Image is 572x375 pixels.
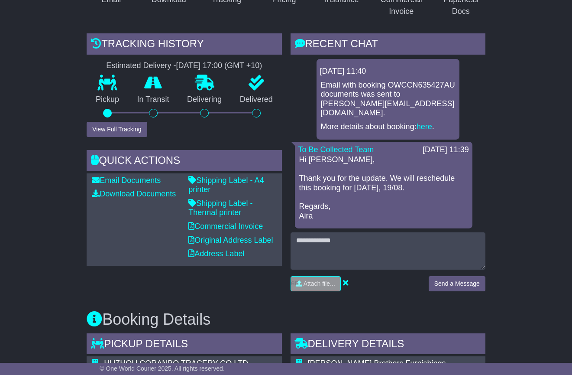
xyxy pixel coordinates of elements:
span: © One World Courier 2025. All rights reserved. [100,365,225,372]
h3: Booking Details [87,311,485,328]
p: In Transit [128,95,178,104]
p: Hi [PERSON_NAME], Thank you for the update. We will reschedule this booking for [DATE], 19/08. Re... [299,155,468,221]
a: Shipping Label - A4 printer [188,176,264,194]
div: [DATE] 11:40 [320,67,456,76]
div: Pickup Details [87,333,281,357]
div: [DATE] 11:39 [423,145,469,155]
div: Tracking history [87,33,281,57]
a: Shipping Label - Thermal printer [188,199,252,217]
p: Delivering [178,95,231,104]
div: [DATE] 17:00 (GMT +10) [176,61,262,71]
a: Email Documents [92,176,161,185]
a: Address Label [188,249,244,258]
p: More details about booking: . [321,122,455,132]
a: To Be Collected Team [298,145,374,154]
a: Original Address Label [188,236,273,245]
p: Delivered [231,95,282,104]
p: Pickup [87,95,128,104]
span: HUZHOU CORANBO TRACERY CO LTD [104,359,248,368]
p: Email with booking OWCCN635427AU documents was sent to [PERSON_NAME][EMAIL_ADDRESS][DOMAIN_NAME]. [321,81,455,118]
button: Send a Message [429,276,485,291]
div: Estimated Delivery - [87,61,281,71]
a: here [417,122,432,131]
div: Quick Actions [87,150,281,173]
span: [PERSON_NAME] Brothers Furnishings [308,359,446,368]
div: RECENT CHAT [291,33,485,57]
button: View Full Tracking [87,122,147,137]
div: Delivery Details [291,333,485,357]
a: Download Documents [92,189,176,198]
a: Commercial Invoice [188,222,263,231]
